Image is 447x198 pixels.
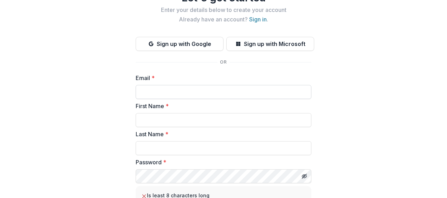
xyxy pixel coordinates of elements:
label: First Name [136,102,307,110]
button: Sign up with Google [136,37,223,51]
button: Sign up with Microsoft [226,37,314,51]
h2: Already have an account? . [136,16,311,23]
button: Toggle password visibility [299,171,310,182]
h2: Enter your details below to create your account [136,7,311,13]
label: Email [136,74,307,82]
label: Password [136,158,307,166]
label: Last Name [136,130,307,138]
a: Sign in [249,16,267,23]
